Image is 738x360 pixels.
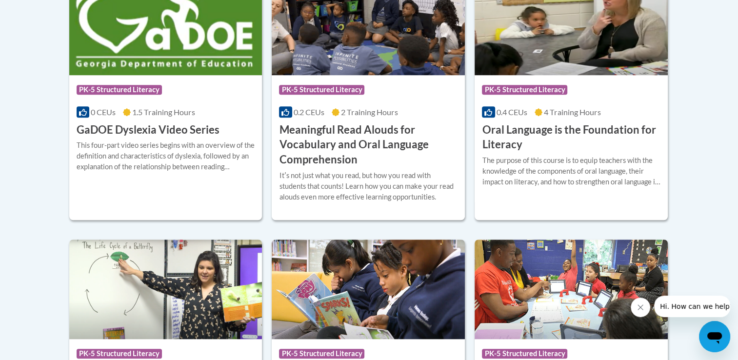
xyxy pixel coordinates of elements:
span: Hi. How can we help? [6,7,79,15]
img: Course Logo [475,240,668,339]
span: PK-5 Structured Literacy [279,85,364,95]
h3: Meaningful Read Alouds for Vocabulary and Oral Language Comprehension [279,122,458,167]
iframe: Close message [631,298,650,317]
img: Course Logo [272,240,465,339]
iframe: Message from company [654,296,730,317]
div: The purpose of this course is to equip teachers with the knowledge of the components of oral lang... [482,155,660,187]
h3: GaDOE Dyslexia Video Series [77,122,219,138]
span: PK-5 Structured Literacy [77,349,162,359]
span: 1.5 Training Hours [132,107,195,117]
h3: Oral Language is the Foundation for Literacy [482,122,660,153]
span: 0 CEUs [91,107,116,117]
img: Course Logo [69,240,262,339]
span: 0.2 CEUs [294,107,324,117]
span: PK-5 Structured Literacy [77,85,162,95]
span: 2 Training Hours [341,107,398,117]
span: 0.4 CEUs [497,107,527,117]
span: PK-5 Structured Literacy [482,85,567,95]
iframe: Button to launch messaging window [699,321,730,352]
div: This four-part video series begins with an overview of the definition and characteristics of dysl... [77,140,255,172]
span: PK-5 Structured Literacy [279,349,364,359]
span: 4 Training Hours [544,107,601,117]
div: Itʹs not just what you read, but how you read with students that counts! Learn how you can make y... [279,170,458,202]
span: PK-5 Structured Literacy [482,349,567,359]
